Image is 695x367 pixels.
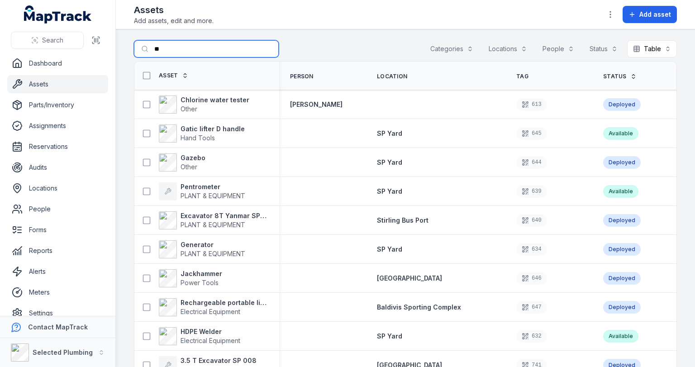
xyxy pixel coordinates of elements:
[159,124,245,143] a: Gatic lifter D handleHand Tools
[159,72,178,79] span: Asset
[181,250,245,257] span: PLANT & EQUIPMENT
[377,129,402,138] a: SP Yard
[516,73,528,80] span: Tag
[181,153,205,162] strong: Gazebo
[377,129,402,137] span: SP Yard
[159,211,268,229] a: Excavator 8T Yanmar SP025PLANT & EQUIPMENT
[181,279,219,286] span: Power Tools
[377,332,402,340] span: SP Yard
[603,73,627,80] span: Status
[7,304,108,322] a: Settings
[639,10,671,19] span: Add asset
[516,301,547,314] div: 647
[377,216,428,225] a: Stirling Bus Port
[181,269,222,278] strong: Jackhammer
[181,124,245,133] strong: Gatic lifter D handle
[11,32,84,49] button: Search
[623,6,677,23] button: Add asset
[603,156,641,169] div: Deployed
[159,153,205,172] a: GazeboOther
[24,5,92,24] a: MapTrack
[290,100,343,109] a: [PERSON_NAME]
[181,327,240,336] strong: HDPE Welder
[516,243,547,256] div: 634
[181,221,245,229] span: PLANT & EQUIPMENT
[7,283,108,301] a: Meters
[42,36,63,45] span: Search
[377,158,402,166] span: SP Yard
[603,243,641,256] div: Deployed
[7,179,108,197] a: Locations
[603,301,641,314] div: Deployed
[516,272,547,285] div: 646
[377,303,461,312] a: Baldivis Sporting Complex
[377,216,428,224] span: Stirling Bus Port
[516,330,547,343] div: 632
[33,348,93,356] strong: Selected Plumbing
[377,303,461,311] span: Baldivis Sporting Complex
[603,98,641,111] div: Deployed
[181,105,197,113] span: Other
[7,242,108,260] a: Reports
[181,95,249,105] strong: Chlorine water tester
[181,240,245,249] strong: Generator
[181,356,257,365] strong: 3.5 T Excavator SP 008
[7,138,108,156] a: Reservations
[603,185,638,198] div: Available
[181,182,245,191] strong: Pentrometer
[377,158,402,167] a: SP Yard
[7,262,108,281] a: Alerts
[181,298,268,307] strong: Rechargeable portable light
[181,163,197,171] span: Other
[603,214,641,227] div: Deployed
[181,211,268,220] strong: Excavator 8T Yanmar SP025
[516,156,547,169] div: 644
[134,4,214,16] h2: Assets
[159,95,249,114] a: Chlorine water testerOther
[159,269,222,287] a: JackhammerPower Tools
[537,40,580,57] button: People
[181,308,240,315] span: Electrical Equipment
[134,16,214,25] span: Add assets, edit and more.
[377,274,442,282] span: [GEOGRAPHIC_DATA]
[377,332,402,341] a: SP Yard
[603,127,638,140] div: Available
[377,73,407,80] span: Location
[181,337,240,344] span: Electrical Equipment
[7,221,108,239] a: Forms
[181,192,245,200] span: PLANT & EQUIPMENT
[181,134,215,142] span: Hand Tools
[516,185,547,198] div: 639
[7,54,108,72] a: Dashboard
[7,200,108,218] a: People
[627,40,677,57] button: Table
[377,187,402,195] span: SP Yard
[516,127,547,140] div: 645
[584,40,624,57] button: Status
[159,240,245,258] a: GeneratorPLANT & EQUIPMENT
[603,272,641,285] div: Deployed
[603,73,637,80] a: Status
[377,245,402,254] a: SP Yard
[377,274,442,283] a: [GEOGRAPHIC_DATA]
[603,330,638,343] div: Available
[290,73,314,80] span: Person
[7,158,108,176] a: Audits
[377,187,402,196] a: SP Yard
[159,182,245,200] a: PentrometerPLANT & EQUIPMENT
[159,298,268,316] a: Rechargeable portable lightElectrical Equipment
[7,96,108,114] a: Parts/Inventory
[159,72,188,79] a: Asset
[7,117,108,135] a: Assignments
[159,327,240,345] a: HDPE WelderElectrical Equipment
[516,98,547,111] div: 613
[7,75,108,93] a: Assets
[377,245,402,253] span: SP Yard
[28,323,88,331] strong: Contact MapTrack
[516,214,547,227] div: 640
